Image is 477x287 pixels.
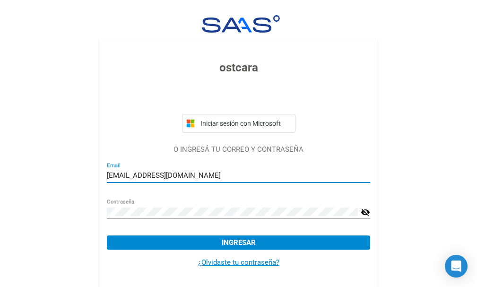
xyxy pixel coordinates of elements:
[361,207,370,218] mat-icon: visibility_off
[107,59,370,76] h3: ostcara
[107,235,370,250] button: Ingresar
[107,144,370,155] p: O INGRESÁ TU CORREO Y CONTRASEÑA
[222,238,256,247] span: Ingresar
[199,120,291,127] span: Iniciar sesión con Microsoft
[445,255,468,278] div: Open Intercom Messenger
[177,87,300,107] iframe: Botón Iniciar sesión con Google
[198,258,279,267] a: ¿Olvidaste tu contraseña?
[182,114,295,133] button: Iniciar sesión con Microsoft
